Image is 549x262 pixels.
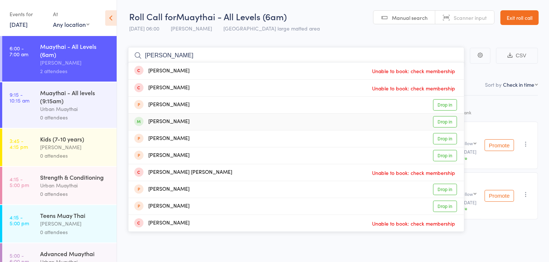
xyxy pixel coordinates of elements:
[503,81,534,88] div: Check in time
[40,89,110,105] div: Muaythai - All levels (9:15am)
[10,91,29,103] time: 9:15 - 10:15 am
[40,58,110,67] div: [PERSON_NAME]
[40,228,110,236] div: 0 attendees
[370,167,457,178] span: Unable to book: check membership
[10,20,28,28] a: [DATE]
[433,99,457,111] a: Drop in
[40,151,110,160] div: 0 attendees
[129,10,176,22] span: Roll Call for
[40,190,110,198] div: 0 attendees
[40,250,110,258] div: Advanced Muaythai
[40,143,110,151] div: [PERSON_NAME]
[433,116,457,128] a: Drop in
[10,214,29,226] time: 4:15 - 5:00 pm
[53,20,89,28] div: Any location
[10,8,46,20] div: Events for
[10,176,29,188] time: 4:15 - 5:00 pm
[176,10,287,22] span: Muaythai - All Levels (6am)
[485,139,514,151] button: Promote
[40,105,110,113] div: Urban Muaythai
[433,184,457,195] a: Drop in
[40,135,110,143] div: Kids (7-10 years)
[40,67,110,75] div: 2 attendees
[2,205,117,243] a: 4:15 -5:00 pmTeens Muay Thai[PERSON_NAME]0 attendees
[370,218,457,229] span: Unable to book: check membership
[433,150,457,161] a: Drop in
[460,141,473,146] div: Yellow
[40,219,110,228] div: [PERSON_NAME]
[134,134,190,143] div: [PERSON_NAME]
[392,14,428,21] span: Manual search
[433,133,457,144] a: Drop in
[500,10,539,25] a: Exit roll call
[134,84,190,92] div: [PERSON_NAME]
[485,81,502,88] label: Sort by
[134,151,190,160] div: [PERSON_NAME]
[40,113,110,122] div: 0 attendees
[10,138,28,150] time: 3:45 - 4:15 pm
[40,211,110,219] div: Teens Muay Thai
[370,83,457,94] span: Unable to book: check membership
[134,67,190,75] div: [PERSON_NAME]
[370,65,457,76] span: Unable to book: check membership
[128,47,464,64] input: Search by name
[134,168,232,177] div: [PERSON_NAME] [PERSON_NAME]
[129,25,159,32] span: [DATE] 06:00
[134,185,190,194] div: [PERSON_NAME]
[454,14,487,21] span: Scanner input
[171,25,212,32] span: [PERSON_NAME]
[134,101,190,109] div: [PERSON_NAME]
[40,173,110,181] div: Strength & Conditioning
[10,45,28,57] time: 6:00 - 7:00 am
[223,25,320,32] span: [GEOGRAPHIC_DATA] large matted area
[433,201,457,212] a: Drop in
[2,129,117,166] a: 3:45 -4:15 pmKids (7-10 years)[PERSON_NAME]0 attendees
[40,42,110,58] div: Muaythai - All Levels (6am)
[40,181,110,190] div: Urban Muaythai
[485,190,514,202] button: Promote
[2,36,117,82] a: 6:00 -7:00 amMuaythai - All Levels (6am)[PERSON_NAME]2 attendees
[134,118,190,126] div: [PERSON_NAME]
[53,8,89,20] div: At
[134,202,190,211] div: [PERSON_NAME]
[2,167,117,204] a: 4:15 -5:00 pmStrength & ConditioningUrban Muaythai0 attendees
[460,191,473,196] div: Yellow
[496,48,538,64] button: CSV
[2,82,117,128] a: 9:15 -10:15 amMuaythai - All levels (9:15am)Urban Muaythai0 attendees
[134,219,190,227] div: [PERSON_NAME]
